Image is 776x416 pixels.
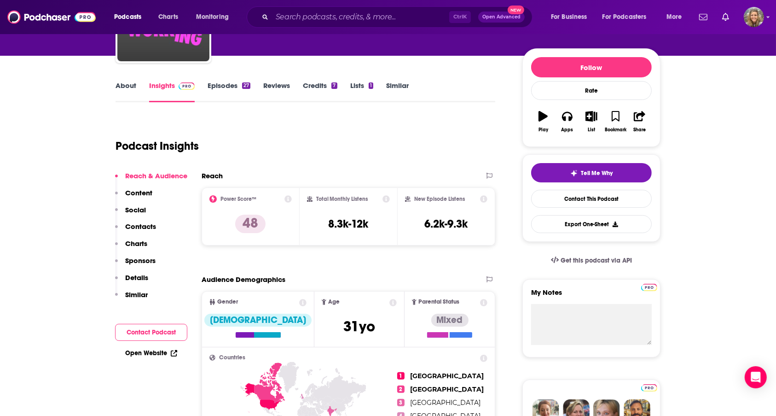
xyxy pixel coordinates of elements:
h3: 8.3k-12k [328,217,368,231]
a: Reviews [263,81,290,102]
span: New [508,6,524,14]
h2: Total Monthly Listens [316,196,368,202]
span: [GEOGRAPHIC_DATA] [410,372,484,380]
span: Age [328,299,340,305]
h3: 6.2k-9.3k [425,217,468,231]
img: Podchaser Pro [641,284,657,291]
div: [DEMOGRAPHIC_DATA] [204,314,312,327]
h2: Reach [202,171,223,180]
button: Charts [115,239,147,256]
a: Charts [152,10,184,24]
button: Similar [115,290,148,307]
span: [GEOGRAPHIC_DATA] [410,398,481,407]
p: Social [125,205,146,214]
span: Monitoring [196,11,229,23]
p: Sponsors [125,256,156,265]
a: Episodes27 [208,81,250,102]
span: 31 yo [343,317,375,335]
div: Search podcasts, credits, & more... [255,6,541,28]
p: Similar [125,290,148,299]
span: Countries [219,355,245,361]
button: Social [115,205,146,223]
button: Content [115,188,152,205]
h2: Audience Demographics [202,275,285,284]
div: 27 [242,82,250,89]
button: Contact Podcast [115,324,187,341]
p: 48 [235,215,266,233]
button: open menu [660,10,694,24]
button: List [579,105,603,138]
p: Content [125,188,152,197]
span: Logged in as sallym [744,7,764,27]
button: Share [628,105,652,138]
a: Credits7 [303,81,337,102]
button: open menu [596,10,660,24]
a: Contact This Podcast [531,190,652,208]
div: 7 [331,82,337,89]
h2: New Episode Listens [414,196,465,202]
button: Contacts [115,222,156,239]
div: Apps [562,127,573,133]
a: Show notifications dropdown [718,9,733,25]
p: Charts [125,239,147,248]
div: Open Intercom Messenger [745,366,767,388]
button: Export One-Sheet [531,215,652,233]
a: Similar [386,81,409,102]
button: Follow [531,57,652,77]
a: About [116,81,136,102]
button: open menu [190,10,241,24]
h1: Podcast Insights [116,139,199,153]
span: Podcasts [114,11,141,23]
button: Play [531,105,555,138]
span: [GEOGRAPHIC_DATA] [410,385,484,393]
p: Details [125,273,148,282]
span: 3 [397,399,405,406]
button: open menu [108,10,153,24]
button: Open AdvancedNew [478,12,525,23]
span: Gender [217,299,238,305]
button: Apps [555,105,579,138]
span: Charts [158,11,178,23]
p: Contacts [125,222,156,231]
div: 1 [369,82,373,89]
div: Mixed [431,314,469,327]
a: Lists1 [350,81,373,102]
span: More [666,11,682,23]
span: Parental Status [418,299,459,305]
p: Reach & Audience [125,171,187,180]
div: List [588,127,595,133]
span: Get this podcast via API [561,257,632,264]
span: 2 [397,386,405,393]
a: Pro website [641,383,657,392]
input: Search podcasts, credits, & more... [272,10,449,24]
h2: Power Score™ [220,196,256,202]
span: Ctrl K [449,11,471,23]
button: Details [115,273,148,290]
button: tell me why sparkleTell Me Why [531,163,652,182]
a: InsightsPodchaser Pro [149,81,195,102]
a: Pro website [641,282,657,291]
button: Sponsors [115,256,156,273]
button: Bookmark [603,105,627,138]
img: Podchaser Pro [179,82,195,90]
div: Share [633,127,646,133]
a: Open Website [125,349,177,357]
div: Bookmark [605,127,626,133]
img: Podchaser - Follow, Share and Rate Podcasts [7,8,96,26]
img: tell me why sparkle [570,170,578,177]
span: For Business [551,11,587,23]
span: For Podcasters [602,11,647,23]
img: Podchaser Pro [641,384,657,392]
span: 1 [397,372,405,380]
div: Rate [531,81,652,100]
button: open menu [544,10,599,24]
div: Play [539,127,548,133]
span: Tell Me Why [581,170,613,177]
label: My Notes [531,288,652,304]
img: User Profile [744,7,764,27]
span: Open Advanced [482,15,521,19]
a: Get this podcast via API [544,249,639,272]
button: Show profile menu [744,7,764,27]
button: Reach & Audience [115,171,187,188]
